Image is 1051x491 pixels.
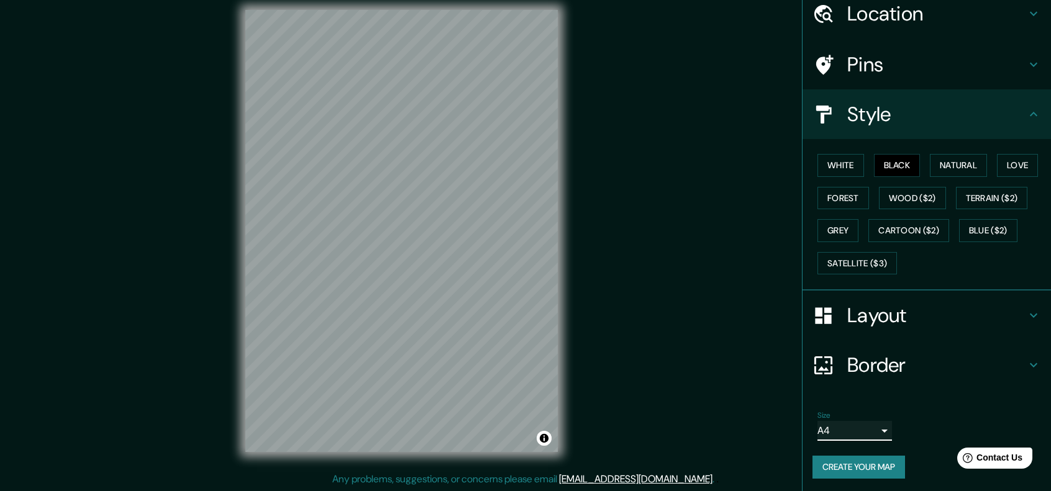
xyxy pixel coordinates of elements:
canvas: Map [245,10,558,452]
button: Wood ($2) [879,187,946,210]
button: Natural [930,154,987,177]
div: A4 [817,421,892,441]
h4: Pins [847,52,1026,77]
button: Terrain ($2) [956,187,1028,210]
button: Black [874,154,921,177]
button: Forest [817,187,869,210]
button: Cartoon ($2) [868,219,949,242]
div: Pins [803,40,1051,89]
button: Toggle attribution [537,431,552,446]
button: Love [997,154,1038,177]
p: Any problems, suggestions, or concerns please email . [332,472,714,487]
div: . [714,472,716,487]
iframe: Help widget launcher [940,443,1037,477]
button: Satellite ($3) [817,252,897,275]
h4: Style [847,102,1026,127]
h4: Location [847,1,1026,26]
div: Layout [803,291,1051,340]
button: White [817,154,864,177]
label: Size [817,410,830,421]
button: Grey [817,219,858,242]
div: Style [803,89,1051,139]
div: . [716,472,719,487]
div: Border [803,340,1051,390]
a: [EMAIL_ADDRESS][DOMAIN_NAME] [559,472,712,485]
h4: Border [847,353,1026,377]
h4: Layout [847,303,1026,328]
button: Create your map [812,456,905,479]
button: Blue ($2) [959,219,1017,242]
